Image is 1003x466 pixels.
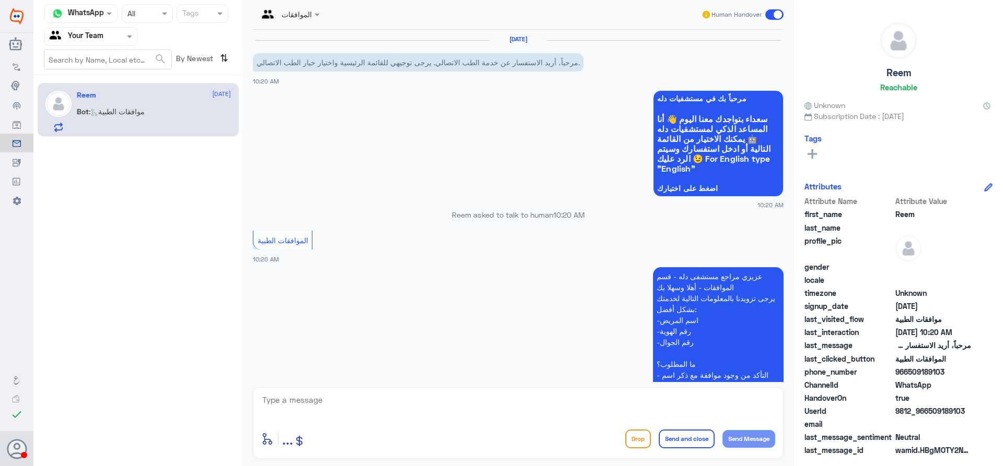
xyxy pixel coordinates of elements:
[804,274,893,285] span: locale
[804,111,993,122] span: Subscription Date : [DATE]
[10,8,24,25] img: Widebot Logo
[804,209,893,220] span: first_name
[804,288,893,298] span: timezone
[253,256,279,262] span: 10:20 AM
[895,432,971,443] span: 0
[804,405,893,416] span: UserId
[895,235,922,261] img: defaultAdmin.png
[89,107,145,116] span: : موافقات الطبية
[253,78,279,85] span: 10:20 AM
[804,314,893,325] span: last_visited_flow
[804,353,893,364] span: last_clicked_button
[895,209,971,220] span: Reem
[757,200,784,209] span: 10:20 AM
[895,288,971,298] span: Unknown
[154,51,167,68] button: search
[895,419,971,429] span: null
[804,182,842,191] h6: Attributes
[50,29,65,44] img: yourTeam.svg
[804,301,893,312] span: signup_date
[804,196,893,207] span: Attribute Name
[253,53,584,71] p: 20/9/2025, 10:20 AM
[258,236,308,245] span: الموافقات الطبية
[804,366,893,377] span: phone_number
[553,210,585,219] span: 10:20 AM
[172,50,216,70] span: By Newest
[44,50,171,69] input: Search by Name, Local etc…
[625,429,651,448] button: Drop
[804,327,893,338] span: last_interaction
[282,429,293,448] span: ...
[804,392,893,403] span: HandoverOn
[804,445,893,456] span: last_message_id
[895,314,971,325] span: موافقات الطبية
[45,91,72,117] img: defaultAdmin.png
[804,261,893,272] span: gender
[895,405,971,416] span: 9812_966509189103
[77,91,96,100] h5: Reem
[712,10,762,19] span: Human Handover
[804,340,893,351] span: last_message
[880,82,917,92] h6: Reachable
[804,379,893,390] span: ChannelId
[657,184,779,193] span: اضغط على اختيارك
[895,327,971,338] span: 2025-09-20T07:20:35.485Z
[489,35,547,43] h6: [DATE]
[804,419,893,429] span: email
[282,427,293,450] button: ...
[804,235,893,259] span: profile_pic
[181,7,199,21] div: Tags
[895,353,971,364] span: الموافقات الطبية
[887,67,911,79] h5: Reem
[895,379,971,390] span: 2
[895,301,971,312] span: 2025-09-20T07:20:20.04Z
[657,94,779,103] span: مرحباً بك في مستشفيات دله
[895,340,971,351] span: مرحباً، أريد الاستفسار عن خدمة الطب الاتصالي. يرجى توجيهي للقائمة الرئيسية واختيار خيار الطب الات...
[804,100,845,111] span: Unknown
[804,432,893,443] span: last_message_sentiment
[77,107,89,116] span: Bot
[804,222,893,233] span: last_name
[657,114,779,173] span: سعداء بتواجدك معنا اليوم 👋 أنا المساعد الذكي لمستشفيات دله 🤖 يمكنك الاختيار من القائمة التالية أو...
[220,50,228,67] i: ⇅
[804,134,822,143] h6: Tags
[722,430,775,448] button: Send Message
[881,23,916,58] img: defaultAdmin.png
[895,261,971,272] span: null
[895,274,971,285] span: null
[895,445,971,456] span: wamid.HBgMOTY2NTA5MTg5MTAzFQIAEhgUM0FBMkEwOEE2MzJGQUVERDZFMzEA
[895,366,971,377] span: 966509189103
[253,209,784,220] p: Reem asked to talk to human
[212,89,231,99] span: [DATE]
[10,408,23,421] i: check
[7,439,27,459] button: Avatar
[895,196,971,207] span: Attribute Value
[154,53,167,65] span: search
[50,6,65,21] img: whatsapp.png
[659,429,715,448] button: Send and close
[895,392,971,403] span: true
